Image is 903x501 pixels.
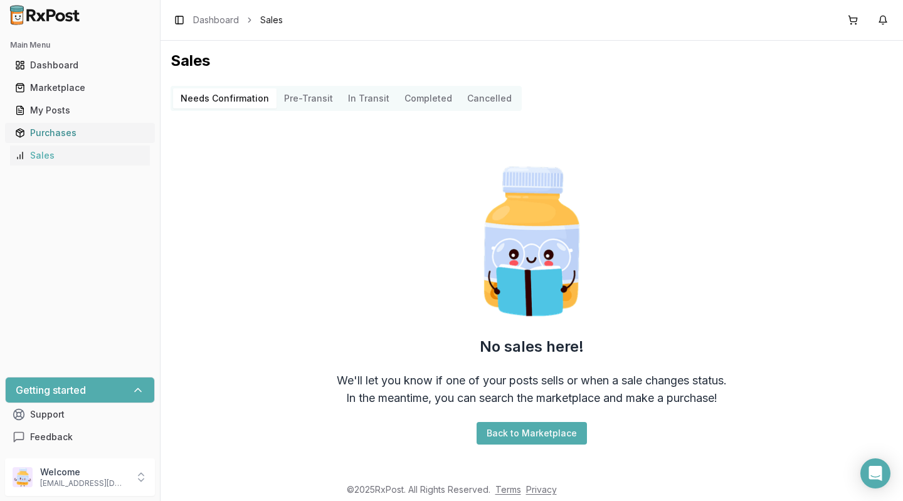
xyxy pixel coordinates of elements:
h3: Getting started [16,382,86,398]
h1: Sales [171,51,893,71]
span: Sales [260,14,283,26]
button: Pre-Transit [277,88,341,108]
img: User avatar [13,467,33,487]
button: My Posts [5,100,155,120]
a: Sales [10,144,150,167]
a: Terms [495,484,521,495]
img: RxPost Logo [5,5,85,25]
a: Purchases [10,122,150,144]
div: Dashboard [15,59,145,71]
a: My Posts [10,99,150,122]
p: Welcome [40,466,127,478]
button: Sales [5,145,155,166]
h2: No sales here! [480,337,584,357]
div: Purchases [15,127,145,139]
button: Feedback [5,426,155,448]
div: We'll let you know if one of your posts sells or when a sale changes status. [337,372,727,389]
h2: Main Menu [10,40,150,50]
button: Back to Marketplace [477,422,587,445]
a: Dashboard [193,14,239,26]
p: [EMAIL_ADDRESS][DOMAIN_NAME] [40,478,127,488]
div: In the meantime, you can search the marketplace and make a purchase! [346,389,717,407]
div: Open Intercom Messenger [860,458,890,488]
div: My Posts [15,104,145,117]
button: In Transit [341,88,397,108]
button: Marketplace [5,78,155,98]
div: Marketplace [15,82,145,94]
img: Smart Pill Bottle [451,161,612,322]
a: Privacy [526,484,557,495]
button: Cancelled [460,88,519,108]
span: Feedback [30,431,73,443]
button: Completed [397,88,460,108]
div: Sales [15,149,145,162]
button: Needs Confirmation [173,88,277,108]
button: Support [5,403,155,426]
button: Purchases [5,123,155,143]
nav: breadcrumb [193,14,283,26]
button: Dashboard [5,55,155,75]
a: Marketplace [10,76,150,99]
a: Dashboard [10,54,150,76]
